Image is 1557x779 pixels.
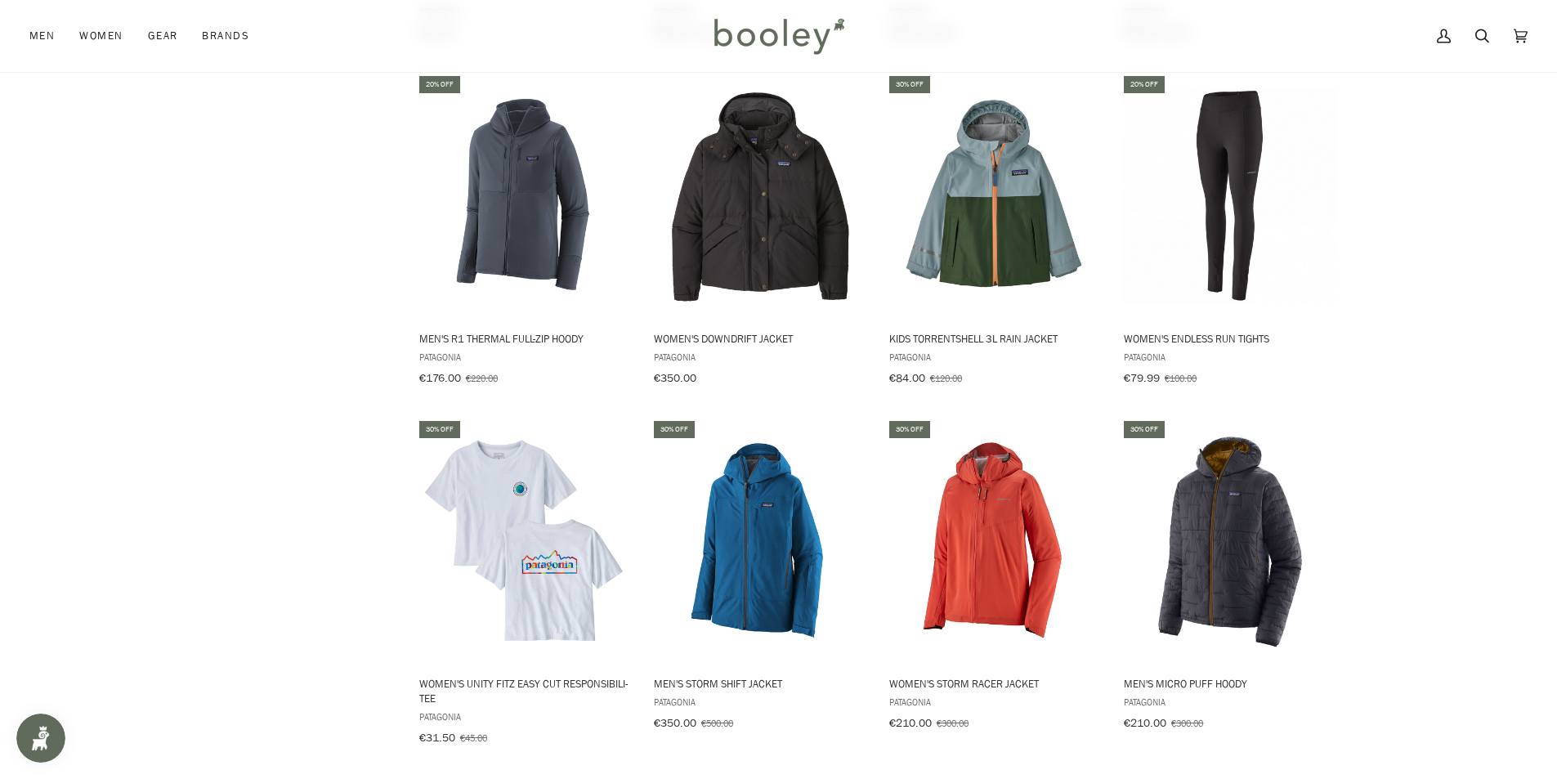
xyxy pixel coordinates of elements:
[1121,87,1338,304] img: Patagonia Women's Endless Run Tights Black - Booley Galway
[419,676,631,705] span: Women's Unity Fitz Easy Cut Responsibili-Tee
[1124,695,1336,709] span: Patagonia
[460,731,487,745] span: €45.00
[651,419,868,736] a: Men's Storm Shift Jacket
[1124,331,1336,346] span: Women's Endless Run Tights
[417,433,633,650] img: Patagonia Women's Unity Fitz Easy Cut Responsibili-Tee White - Booley Galway
[1124,350,1336,364] span: Patagonia
[654,370,696,386] span: €350.00
[16,714,65,763] iframe: Button to open loyalty program pop-up
[1124,370,1160,386] span: €79.99
[654,350,866,364] span: Patagonia
[419,710,631,723] span: Patagonia
[466,371,498,385] span: €220.00
[887,433,1103,650] img: Patagonia Women's Storm Racer Jacket Pimento Red - Booley Galway
[419,76,460,93] div: 20% off
[419,730,455,745] span: €31.50
[937,716,969,730] span: €300.00
[889,370,925,386] span: €84.00
[417,87,633,304] img: Patagonia Men's R1 Thermal Full-Zip Hoody Smolder Blue - Booley Galway
[654,331,866,346] span: Women's Downdrift Jacket
[419,421,460,438] div: 30% off
[654,715,696,731] span: €350.00
[148,28,178,44] span: Gear
[417,419,633,750] a: Women's Unity Fitz Easy Cut Responsibili-Tee
[29,28,55,44] span: Men
[701,716,733,730] span: €500.00
[930,371,962,385] span: €120.00
[1124,421,1165,438] div: 30% off
[419,350,631,364] span: Patagonia
[1121,74,1338,391] a: Women's Endless Run Tights
[419,370,461,386] span: €176.00
[654,676,866,691] span: Men's Storm Shift Jacket
[419,331,631,346] span: Men's R1 Thermal Full-Zip Hoody
[651,433,868,650] img: Patagonia Men's Storm Shift Jacket Endless Blue - Booley Galway
[887,74,1103,391] a: Kids Torrentshell 3L Rain Jacket
[889,76,930,93] div: 30% off
[707,12,850,60] img: Booley
[889,695,1101,709] span: Patagonia
[202,28,249,44] span: Brands
[889,421,930,438] div: 30% off
[1124,715,1166,731] span: €210.00
[1171,716,1203,730] span: €300.00
[1121,433,1338,650] img: Patagonia Men's Micro Puff Hoody Smolder Blue / Raptor Brown - Booley Galway
[1165,371,1197,385] span: €100.00
[651,74,868,391] a: Women's Downdrift Jacket
[889,715,932,731] span: €210.00
[889,676,1101,691] span: Women's Storm Racer Jacket
[79,28,123,44] span: Women
[889,331,1101,346] span: Kids Torrentshell 3L Rain Jacket
[1124,76,1165,93] div: 20% off
[651,87,868,304] img: Patagonia Women's Downdrift Jacket Black - Booley Galway
[417,74,633,391] a: Men's R1 Thermal Full-Zip Hoody
[887,419,1103,736] a: Women's Storm Racer Jacket
[1121,419,1338,736] a: Men's Micro Puff Hoody
[654,695,866,709] span: Patagonia
[889,350,1101,364] span: Patagonia
[654,421,695,438] div: 30% off
[1124,676,1336,691] span: Men's Micro Puff Hoody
